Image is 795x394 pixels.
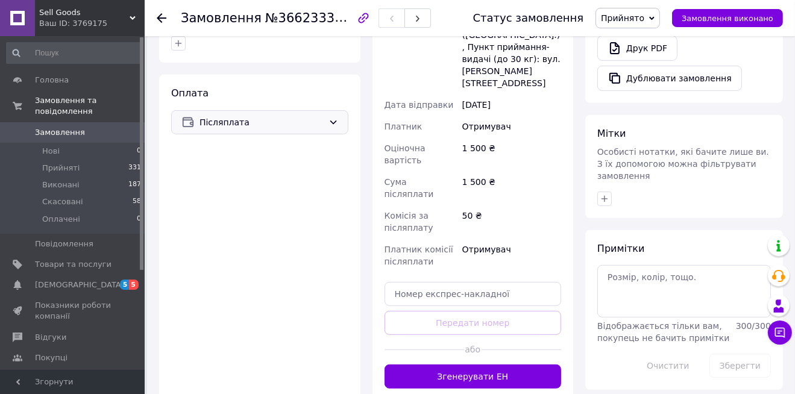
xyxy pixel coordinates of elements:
[39,7,130,18] span: Sell Goods
[35,75,69,86] span: Головна
[137,146,141,157] span: 0
[35,259,112,270] span: Товари та послуги
[460,239,564,272] div: Отримувач
[385,143,426,165] span: Оціночна вартість
[597,128,626,139] span: Мітки
[597,36,677,61] a: Друк PDF
[385,211,433,233] span: Комісія за післяплату
[460,94,564,116] div: [DATE]
[385,282,562,306] input: Номер експрес-накладної
[35,352,68,363] span: Покупці
[601,13,644,23] span: Прийнято
[597,243,644,254] span: Примітки
[171,87,209,99] span: Оплата
[6,42,142,64] input: Пошук
[200,116,324,129] span: Післяплата
[682,14,773,23] span: Замовлення виконано
[385,100,454,110] span: Дата відправки
[42,163,80,174] span: Прийняті
[137,214,141,225] span: 0
[42,214,80,225] span: Оплачені
[35,332,66,343] span: Відгуки
[35,127,85,138] span: Замовлення
[35,95,145,117] span: Замовлення та повідомлення
[128,163,141,174] span: 331
[385,177,434,199] span: Сума післяплати
[768,321,792,345] button: Чат з покупцем
[597,321,729,343] span: Відображається тільки вам, покупець не бачить примітки
[597,66,742,91] button: Дублювати замовлення
[460,205,564,239] div: 50 ₴
[460,12,564,94] div: с. [GEOGRAPHIC_DATA] ([GEOGRAPHIC_DATA].), Пункт приймання-видачі (до 30 кг): вул. [PERSON_NAME][...
[736,321,771,331] span: 300 / 300
[181,11,262,25] span: Замовлення
[128,180,141,190] span: 187
[42,146,60,157] span: Нові
[460,137,564,171] div: 1 500 ₴
[42,180,80,190] span: Виконані
[35,280,124,290] span: [DEMOGRAPHIC_DATA]
[42,196,83,207] span: Скасовані
[265,10,351,25] span: №366233392
[464,343,482,355] span: або
[157,12,166,24] div: Повернутися назад
[120,280,130,290] span: 5
[473,12,584,24] div: Статус замовлення
[597,147,769,181] span: Особисті нотатки, які бачите лише ви. З їх допомогою можна фільтрувати замовлення
[39,18,145,29] div: Ваш ID: 3769175
[460,116,564,137] div: Отримувач
[129,280,139,290] span: 5
[35,239,93,249] span: Повідомлення
[460,171,564,205] div: 1 500 ₴
[385,364,562,389] button: Згенерувати ЕН
[385,122,423,131] span: Платник
[672,9,783,27] button: Замовлення виконано
[133,196,141,207] span: 58
[385,245,453,266] span: Платник комісії післяплати
[35,300,112,322] span: Показники роботи компанії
